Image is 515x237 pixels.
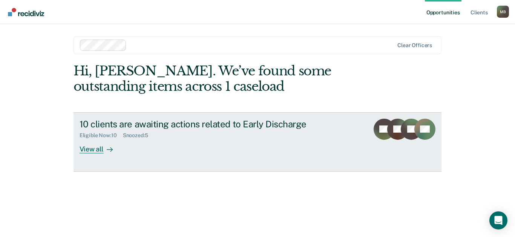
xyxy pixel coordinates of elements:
div: Open Intercom Messenger [489,211,507,229]
div: 10 clients are awaiting actions related to Early Discharge [80,119,344,130]
div: Clear officers [397,42,432,49]
img: Recidiviz [8,8,44,16]
div: M B [497,6,509,18]
div: View all [80,139,122,153]
a: 10 clients are awaiting actions related to Early DischargeEligible Now:10Snoozed:5View all [74,112,442,172]
div: Hi, [PERSON_NAME]. We’ve found some outstanding items across 1 caseload [74,63,368,94]
div: Eligible Now : 10 [80,132,123,139]
div: Snoozed : 5 [123,132,154,139]
button: Profile dropdown button [497,6,509,18]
